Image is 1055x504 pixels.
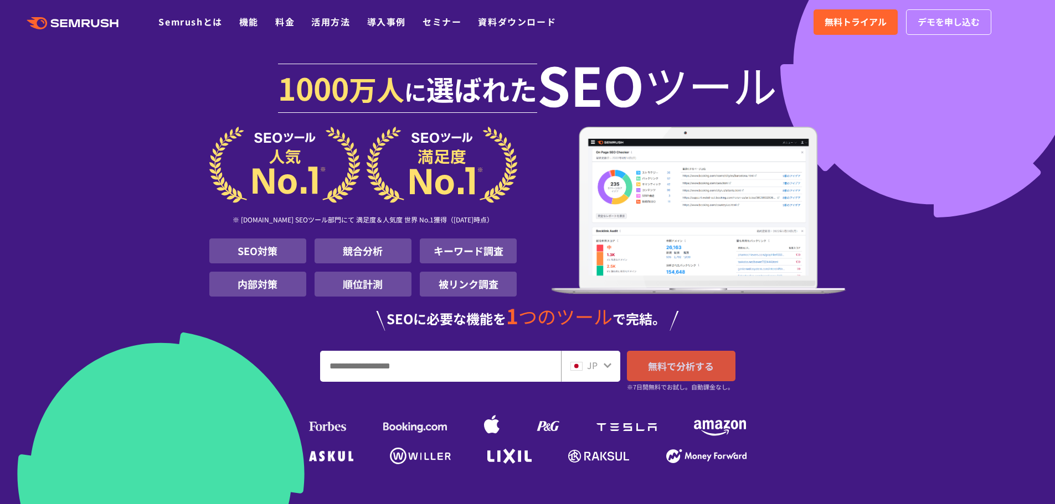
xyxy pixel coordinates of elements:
[209,203,517,238] div: ※ [DOMAIN_NAME] SEOツール部門にて 満足度＆人気度 世界 No.1獲得（[DATE]時点）
[321,351,560,381] input: URL、キーワードを入力してください
[423,15,461,28] a: セミナー
[367,15,406,28] a: 導入事例
[420,272,517,297] li: 被リンク調査
[627,382,734,392] small: ※7日間無料でお試し。自動課金なし。
[315,272,411,297] li: 順位計測
[315,238,411,263] li: 競合分析
[209,305,846,331] div: SEOに必要な機能を
[906,9,991,35] a: デモを申し込む
[209,272,306,297] li: 内部対策
[426,69,537,108] span: 選ばれた
[349,69,404,108] span: 万人
[587,358,598,372] span: JP
[278,65,349,110] span: 1000
[644,62,777,106] span: ツール
[239,15,259,28] a: 機能
[918,15,980,29] span: デモを申し込む
[478,15,556,28] a: 資料ダウンロード
[825,15,887,29] span: 無料トライアル
[613,309,666,328] span: で完結。
[209,238,306,263] li: SEO対策
[537,62,644,106] span: SEO
[627,351,735,381] a: 無料で分析する
[648,359,714,373] span: 無料で分析する
[814,9,898,35] a: 無料トライアル
[506,300,518,330] span: 1
[518,303,613,330] span: つのツール
[275,15,295,28] a: 料金
[420,238,517,263] li: キーワード調査
[404,75,426,107] span: に
[158,15,222,28] a: Semrushとは
[311,15,350,28] a: 活用方法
